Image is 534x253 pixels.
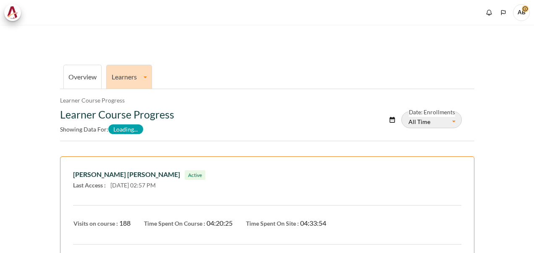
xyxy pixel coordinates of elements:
label: Showing data for: [60,124,144,134]
span: 188 [119,219,131,227]
li: Learner Course Progress [60,96,125,105]
button: All Time [401,111,462,128]
div: Show notification window with no new notifications [483,6,495,19]
h2: Learner Course Progress [60,108,330,121]
span: [DATE] 02:57 PM [110,182,156,189]
a: Overview [68,73,97,81]
span: AB [513,4,530,21]
a: User menu [513,4,530,21]
span: Last Access : [73,182,106,189]
label: Date: Enrollments [409,108,455,117]
span: Active [185,170,205,180]
label: 04:20:25 [207,218,233,228]
a: Architeck Architeck [4,4,25,21]
label: 04:33:54 [300,218,326,228]
span: Time Spent On Site : [246,220,299,227]
a: Learners [107,73,152,81]
span: [PERSON_NAME] [PERSON_NAME] [73,170,180,178]
nav: Navigation bar [60,96,125,105]
button: Languages [497,6,510,19]
span: Loading... [108,124,144,134]
span: Time Spent On Course : [144,220,205,227]
span: Visits on course : [73,220,118,227]
img: Architeck [7,6,18,19]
